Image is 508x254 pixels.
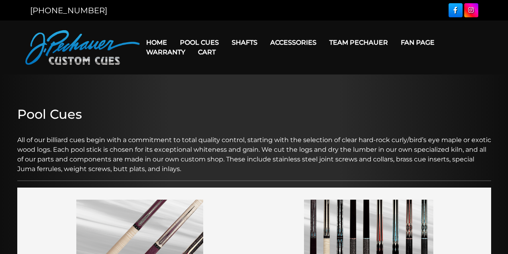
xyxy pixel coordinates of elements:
[140,32,173,53] a: Home
[192,42,222,62] a: Cart
[17,126,491,174] p: All of our billiard cues begin with a commitment to total quality control, starting with the sele...
[25,30,140,65] img: Pechauer Custom Cues
[225,32,264,53] a: Shafts
[394,32,441,53] a: Fan Page
[140,42,192,62] a: Warranty
[30,6,107,15] a: [PHONE_NUMBER]
[173,32,225,53] a: Pool Cues
[264,32,323,53] a: Accessories
[17,107,491,122] h2: Pool Cues
[323,32,394,53] a: Team Pechauer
